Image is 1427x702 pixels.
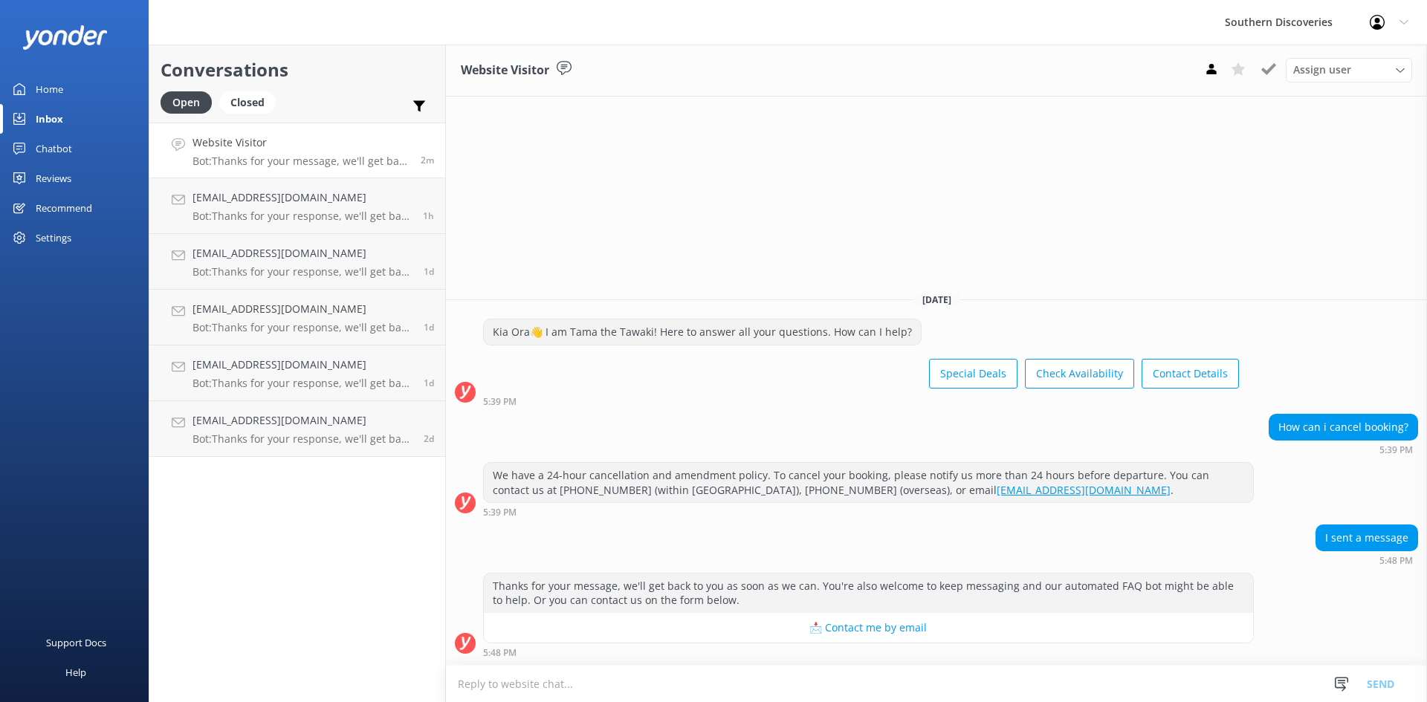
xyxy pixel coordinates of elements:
[36,134,72,163] div: Chatbot
[65,657,86,687] div: Help
[1269,444,1418,455] div: Sep 02 2025 05:39pm (UTC +12:00) Pacific/Auckland
[192,265,412,279] p: Bot: Thanks for your response, we'll get back to you as soon as we can during opening hours.
[219,94,283,110] a: Closed
[149,290,445,345] a: [EMAIL_ADDRESS][DOMAIN_NAME]Bot:Thanks for your response, we'll get back to you as soon as we can...
[424,265,434,278] span: Sep 01 2025 05:31pm (UTC +12:00) Pacific/Auckland
[1316,555,1418,565] div: Sep 02 2025 05:48pm (UTC +12:00) Pacific/Auckland
[423,209,434,222] span: Sep 02 2025 04:23pm (UTC +12:00) Pacific/Auckland
[1286,58,1412,82] div: Assign User
[36,74,63,104] div: Home
[192,377,412,390] p: Bot: Thanks for your response, we'll get back to you as soon as we can during opening hours.
[1379,446,1413,455] strong: 5:39 PM
[484,319,921,345] div: Kia Ora👋 I am Tama the Tawaki! Here to answer all your questions. How can I help?
[483,507,1254,517] div: Sep 02 2025 05:39pm (UTC +12:00) Pacific/Auckland
[1025,359,1134,389] button: Check Availability
[161,94,219,110] a: Open
[22,25,108,50] img: yonder-white-logo.png
[461,61,549,80] h3: Website Visitor
[149,234,445,290] a: [EMAIL_ADDRESS][DOMAIN_NAME]Bot:Thanks for your response, we'll get back to you as soon as we can...
[149,401,445,457] a: [EMAIL_ADDRESS][DOMAIN_NAME]Bot:Thanks for your response, we'll get back to you as soon as we can...
[36,163,71,193] div: Reviews
[149,178,445,234] a: [EMAIL_ADDRESS][DOMAIN_NAME]Bot:Thanks for your response, we'll get back to you as soon as we can...
[192,412,412,429] h4: [EMAIL_ADDRESS][DOMAIN_NAME]
[483,649,517,657] strong: 5:48 PM
[192,245,412,261] h4: [EMAIL_ADDRESS][DOMAIN_NAME]
[149,123,445,178] a: Website VisitorBot:Thanks for your message, we'll get back to you as soon as we can. You're also ...
[1316,525,1417,550] div: I sent a message
[192,357,412,373] h4: [EMAIL_ADDRESS][DOMAIN_NAME]
[192,134,410,151] h4: Website Visitor
[421,154,434,166] span: Sep 02 2025 05:48pm (UTC +12:00) Pacific/Auckland
[192,189,412,206] h4: [EMAIL_ADDRESS][DOMAIN_NAME]
[997,483,1171,497] a: [EMAIL_ADDRESS][DOMAIN_NAME]
[484,573,1253,613] div: Thanks for your message, we'll get back to you as soon as we can. You're also welcome to keep mes...
[484,613,1253,643] button: 📩 Contact me by email
[483,508,517,517] strong: 5:39 PM
[46,628,106,657] div: Support Docs
[424,432,434,445] span: Aug 31 2025 02:27am (UTC +12:00) Pacific/Auckland
[1293,62,1351,78] span: Assign user
[192,321,412,334] p: Bot: Thanks for your response, we'll get back to you as soon as we can during opening hours.
[424,321,434,334] span: Sep 01 2025 04:02pm (UTC +12:00) Pacific/Auckland
[192,301,412,317] h4: [EMAIL_ADDRESS][DOMAIN_NAME]
[484,463,1253,502] div: We have a 24-hour cancellation and amendment policy. To cancel your booking, please notify us mor...
[192,432,412,446] p: Bot: Thanks for your response, we'll get back to you as soon as we can during opening hours.
[913,293,960,306] span: [DATE]
[149,345,445,401] a: [EMAIL_ADDRESS][DOMAIN_NAME]Bot:Thanks for your response, we'll get back to you as soon as we can...
[36,193,92,223] div: Recommend
[36,223,71,253] div: Settings
[161,91,212,114] div: Open
[424,377,434,389] span: Sep 01 2025 04:21am (UTC +12:00) Pacific/Auckland
[192,155,410,168] p: Bot: Thanks for your message, we'll get back to you as soon as we can. You're also welcome to kee...
[483,647,1254,657] div: Sep 02 2025 05:48pm (UTC +12:00) Pacific/Auckland
[483,397,517,406] strong: 5:39 PM
[36,104,63,134] div: Inbox
[483,396,1239,406] div: Sep 02 2025 05:39pm (UTC +12:00) Pacific/Auckland
[929,359,1017,389] button: Special Deals
[1379,556,1413,565] strong: 5:48 PM
[1269,415,1417,440] div: How can i cancel booking?
[219,91,276,114] div: Closed
[1142,359,1239,389] button: Contact Details
[192,209,412,223] p: Bot: Thanks for your response, we'll get back to you as soon as we can during opening hours.
[161,56,434,84] h2: Conversations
